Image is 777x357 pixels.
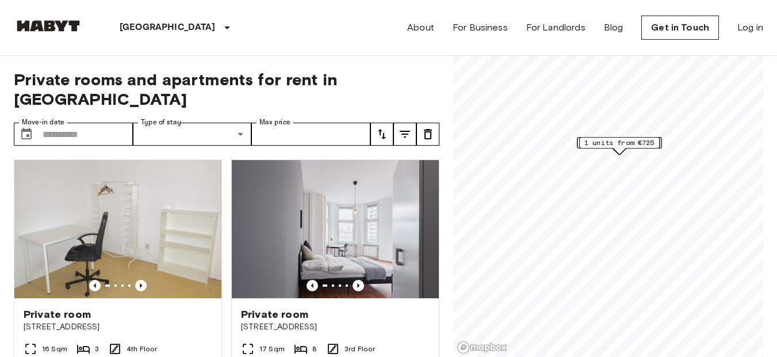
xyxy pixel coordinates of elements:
span: 4th Floor [127,344,157,354]
p: [GEOGRAPHIC_DATA] [120,21,216,35]
img: Habyt [14,20,83,32]
button: Previous image [307,280,318,291]
div: Map marker [577,137,662,155]
label: Type of stay [141,117,181,127]
img: Marketing picture of unit DE-01-031-02M [14,160,221,298]
button: Previous image [353,280,364,291]
span: 1 units from €725 [584,138,654,148]
span: 16 Sqm [42,344,67,354]
img: Marketing picture of unit DE-01-047-05H [232,160,439,298]
button: Choose date [15,123,38,146]
span: Private room [241,307,308,321]
a: Log in [737,21,763,35]
span: 3rd Floor [345,344,375,354]
span: [STREET_ADDRESS] [241,321,430,333]
a: Mapbox logo [457,341,507,354]
a: Blog [604,21,623,35]
span: 17 Sqm [259,344,285,354]
button: tune [416,123,439,146]
button: tune [370,123,393,146]
span: 3 [95,344,99,354]
a: Get in Touch [641,16,719,40]
span: [STREET_ADDRESS] [24,321,212,333]
span: Private rooms and apartments for rent in [GEOGRAPHIC_DATA] [14,70,439,109]
a: For Landlords [526,21,585,35]
button: tune [393,123,416,146]
label: Max price [259,117,290,127]
span: 8 [312,344,317,354]
button: Previous image [135,280,147,291]
label: Move-in date [22,117,64,127]
span: Private room [24,307,91,321]
a: About [407,21,434,35]
a: For Business [453,21,508,35]
div: Map marker [579,137,660,155]
button: Previous image [89,280,101,291]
